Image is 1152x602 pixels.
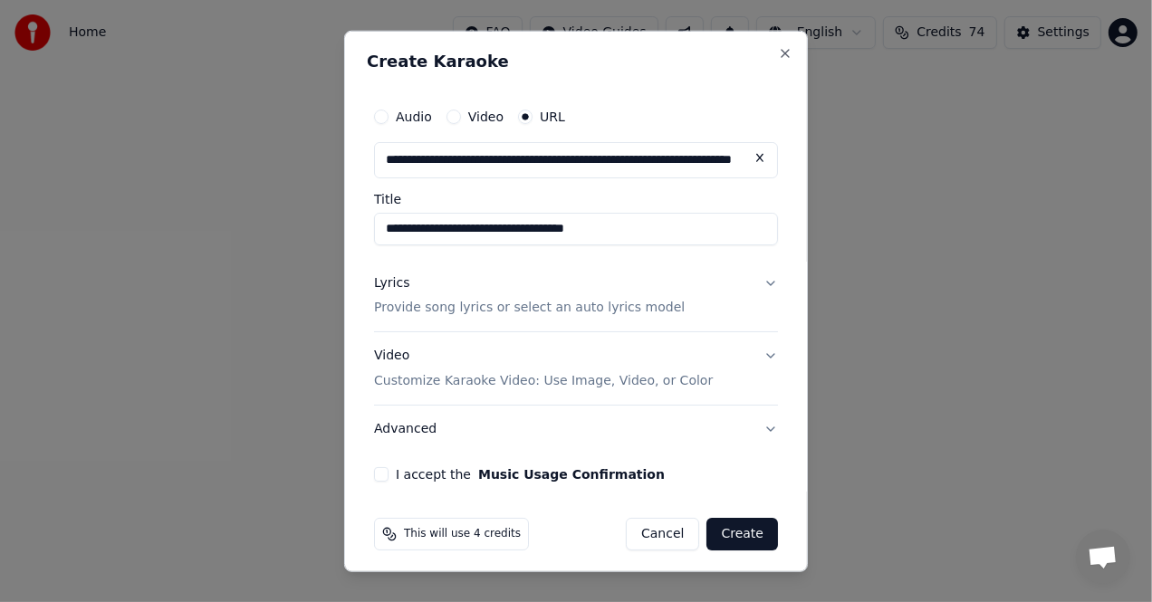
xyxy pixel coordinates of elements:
h2: Create Karaoke [367,53,785,69]
div: Video [374,347,713,390]
button: Create [706,518,778,550]
label: URL [540,110,565,122]
button: VideoCustomize Karaoke Video: Use Image, Video, or Color [374,332,778,405]
p: Provide song lyrics or select an auto lyrics model [374,299,685,317]
label: Title [374,192,778,205]
label: Audio [396,110,432,122]
button: Advanced [374,406,778,453]
button: LyricsProvide song lyrics or select an auto lyrics model [374,259,778,331]
div: Lyrics [374,273,409,291]
label: I accept the [396,468,665,481]
p: Customize Karaoke Video: Use Image, Video, or Color [374,372,713,390]
span: This will use 4 credits [404,527,521,541]
button: I accept the [478,468,665,481]
button: Cancel [626,518,699,550]
label: Video [468,110,504,122]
